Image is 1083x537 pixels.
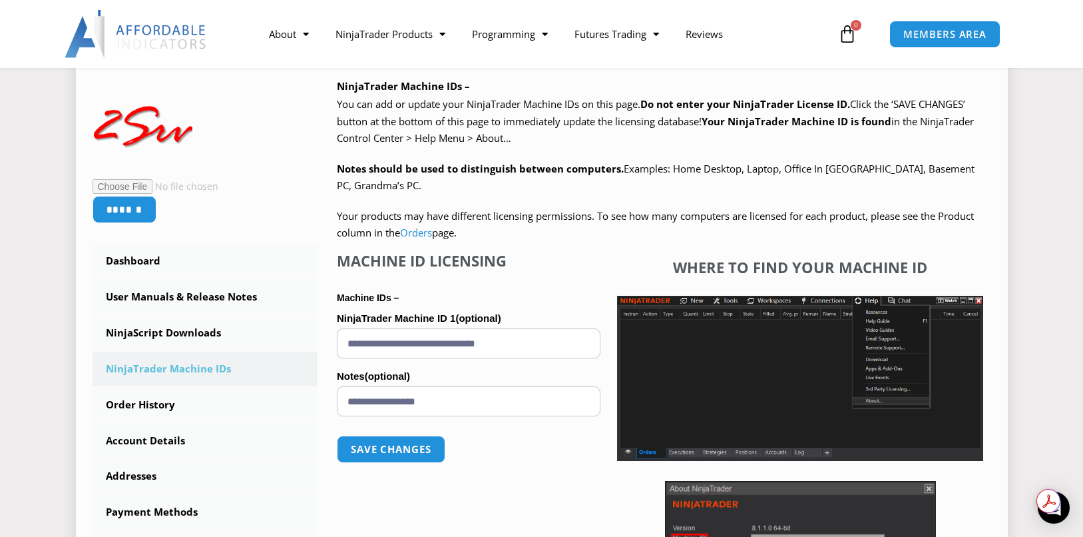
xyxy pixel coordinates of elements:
[702,115,891,128] strong: Your NinjaTrader Machine ID is found
[256,19,322,49] a: About
[337,209,974,240] span: Your products may have different licensing permissions. To see how many computers are licensed fo...
[889,21,1000,48] a: MEMBERS AREA
[337,366,600,386] label: Notes
[93,77,192,177] img: a3eac48c1cd9624539839c5f15d172814570335ec82b461891e8b0d5b5b211fa
[337,79,470,93] b: NinjaTrader Machine IDs –
[337,308,600,328] label: NinjaTrader Machine ID 1
[337,436,445,463] button: Save changes
[459,19,561,49] a: Programming
[322,19,459,49] a: NinjaTrader Products
[818,15,877,53] a: 0
[93,388,318,422] a: Order History
[337,162,624,175] strong: Notes should be used to distinguish between computers.
[93,280,318,314] a: User Manuals & Release Notes
[93,244,318,278] a: Dashboard
[256,19,835,49] nav: Menu
[93,495,318,530] a: Payment Methods
[365,370,410,382] span: (optional)
[337,162,975,193] span: Examples: Home Desktop, Laptop, Office In [GEOGRAPHIC_DATA], Basement PC, Grandma’s PC.
[337,97,974,145] span: Click the ‘SAVE CHANGES’ button at the bottom of this page to immediately update the licensing da...
[93,424,318,458] a: Account Details
[672,19,736,49] a: Reviews
[455,312,501,324] span: (optional)
[400,226,432,239] a: Orders
[337,292,399,303] strong: Machine IDs –
[851,20,861,31] span: 0
[903,29,986,39] span: MEMBERS AREA
[640,97,850,111] b: Do not enter your NinjaTrader License ID.
[65,10,208,58] img: LogoAI | Affordable Indicators – NinjaTrader
[93,352,318,386] a: NinjaTrader Machine IDs
[617,259,983,276] h4: Where to find your Machine ID
[93,459,318,494] a: Addresses
[337,252,600,269] h4: Machine ID Licensing
[337,97,640,111] span: You can add or update your NinjaTrader Machine IDs on this page.
[617,296,983,461] img: Screenshot 2025-01-17 1155544 | Affordable Indicators – NinjaTrader
[93,316,318,350] a: NinjaScript Downloads
[561,19,672,49] a: Futures Trading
